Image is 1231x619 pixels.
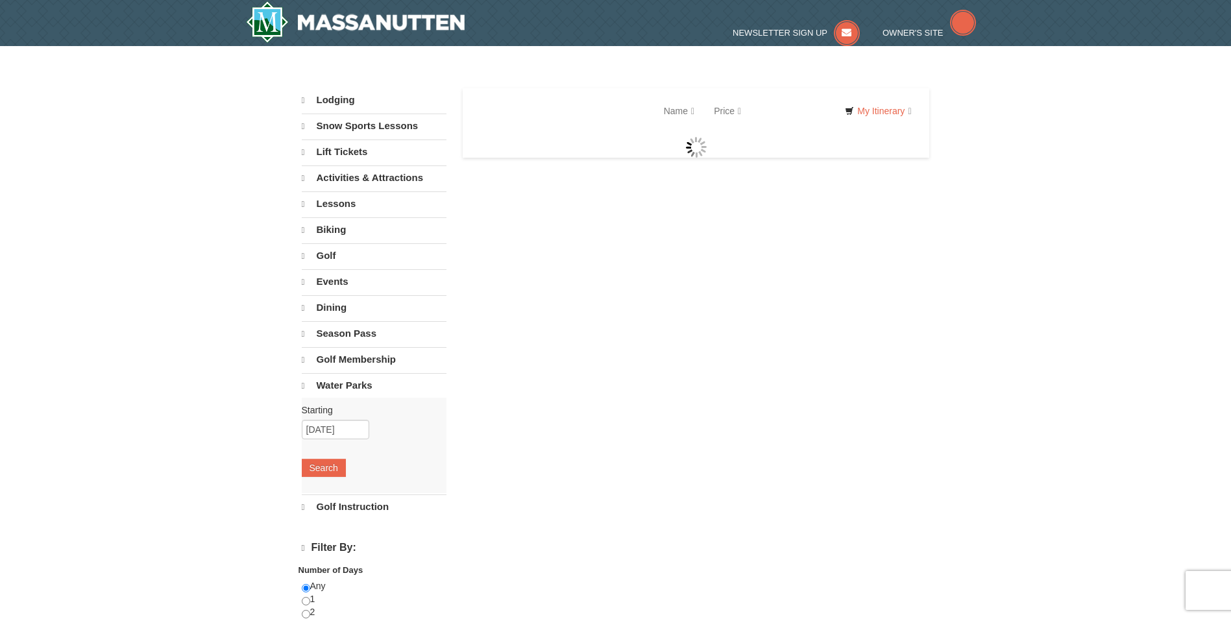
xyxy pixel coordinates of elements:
[302,88,446,112] a: Lodging
[836,101,920,121] a: My Itinerary
[302,347,446,372] a: Golf Membership
[302,165,446,190] a: Activities & Attractions
[302,114,446,138] a: Snow Sports Lessons
[704,98,751,124] a: Price
[883,28,944,38] span: Owner's Site
[302,321,446,346] a: Season Pass
[302,140,446,164] a: Lift Tickets
[883,28,976,38] a: Owner's Site
[302,243,446,268] a: Golf
[302,295,446,320] a: Dining
[302,217,446,242] a: Biking
[733,28,827,38] span: Newsletter Sign Up
[302,373,446,398] a: Water Parks
[299,565,363,575] strong: Number of Days
[302,459,346,477] button: Search
[654,98,704,124] a: Name
[733,28,860,38] a: Newsletter Sign Up
[302,494,446,519] a: Golf Instruction
[686,137,707,158] img: wait gif
[246,1,465,43] a: Massanutten Resort
[302,269,446,294] a: Events
[302,542,446,554] h4: Filter By:
[302,404,437,417] label: Starting
[302,191,446,216] a: Lessons
[246,1,465,43] img: Massanutten Resort Logo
